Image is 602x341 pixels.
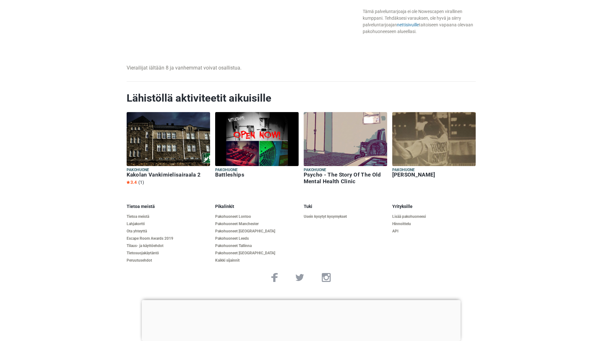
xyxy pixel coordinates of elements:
[127,258,210,263] a: Peruutusehdot
[127,214,210,219] a: Tietoa meistä
[215,112,299,179] a: Pakohuone Battleships
[363,8,476,35] div: Tämä palveluntarjoaja ei ole Nowescapen virallinen kumppani. Tehdäksesi varauksen, ole hyvä ja si...
[304,112,387,186] a: Pakohuone Psycho - The Story Of The Old Mental Health Clinic
[304,171,387,185] h6: Psycho - The Story Of The Old Mental Health Clinic
[392,214,476,219] a: Lisää pakohuoneesi
[127,204,210,209] h5: Tietoa meistä
[215,204,299,209] h5: Pikalinkit
[127,171,210,178] h6: Kakolan Vankimielisairaala 2
[215,229,299,234] a: Pakohuoneet [GEOGRAPHIC_DATA]
[127,112,210,186] a: Pakohuone Kakolan Vankimielisairaala 2 3.4 (1)
[127,64,358,72] p: Vierailijat iältään 8 ja vanhemmat voivat osallistua.
[127,251,210,256] a: Tietosuojakäytäntö
[215,244,299,248] a: Pakohuoneet Tallinna
[392,229,476,234] a: API
[138,180,144,185] span: (1)
[127,180,137,185] span: 3.4
[127,167,210,173] h5: Pakohuone
[392,112,476,179] a: Pakohuone [PERSON_NAME]
[215,171,299,178] h6: Battleships
[127,229,210,234] a: Ota yhteyttä
[127,244,210,248] a: Tilaus- ja käyttöehdot
[215,251,299,256] a: Pakohuoneet [GEOGRAPHIC_DATA]
[304,167,387,173] h5: Pakohuone
[304,214,387,219] a: Usein kysytyt kysymykset
[392,171,476,178] h6: [PERSON_NAME]
[127,92,476,104] h2: Lähistöllä aktiviteetit aikuisille
[392,167,476,173] h5: Pakohuone
[215,214,299,219] a: Pakohuoneet Lontoo
[215,236,299,241] a: Pakohuoneet Leeds
[392,204,476,209] h5: Yrityksille
[215,258,299,263] a: Kaikki sijainnit
[127,222,210,226] a: Lahjakortti
[392,222,476,226] a: Hinnoittelu
[397,22,419,27] a: nettisivuille
[142,300,460,339] iframe: Advertisement
[127,236,210,241] a: Escape Room Awards 2019
[304,204,387,209] h5: Tuki
[215,222,299,226] a: Pakohuoneet Manchester
[215,167,299,173] h5: Pakohuone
